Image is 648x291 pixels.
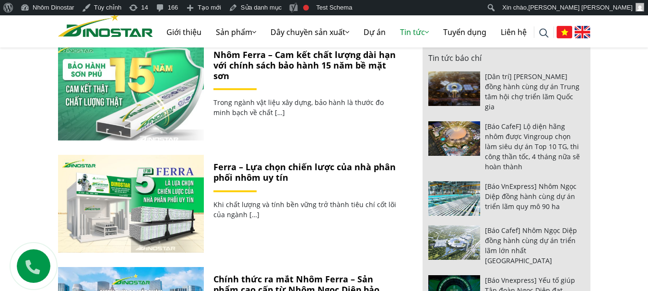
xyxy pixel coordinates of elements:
img: English [575,26,590,38]
a: Dự án [356,17,393,47]
p: Tin tức báo chí [428,52,585,64]
div: Cần cải thiện [303,5,309,11]
a: Nhôm Ferra – Cam kết chất lượng dài hạn với chính sách bảo hành 15 năm bề mặt sơn [58,43,204,140]
img: Nhôm Dinostar [58,13,153,37]
a: Tuyển dụng [436,17,494,47]
img: search [539,28,549,38]
a: Giới thiệu [159,17,209,47]
a: Ferra – Lựa chọn chiến lược của nhà phân phối nhôm uy tín [213,161,396,183]
a: Tin tức [393,17,436,47]
span: [PERSON_NAME] [PERSON_NAME] [529,4,633,11]
a: [Dân trí] [PERSON_NAME] đồng hành cùng dự án Trung tâm hội chợ triển lãm Quốc gia [485,72,579,111]
img: Ferra – Lựa chọn chiến lược của nhà phân phối nhôm uy tín [58,155,203,253]
a: [Báo VnExpress] Nhôm Ngọc Diệp đồng hành cùng dự án triển lãm quy mô 90 ha [485,182,577,211]
img: [Báo VnExpress] Nhôm Ngọc Diệp đồng hành cùng dự án triển lãm quy mô 90 ha [428,181,481,216]
img: [Báo Cafef] Nhôm Ngọc Diệp đồng hành cùng dự án triển lãm lớn nhất Đông Nam Á [428,225,481,260]
a: Nhôm Ferra – Cam kết chất lượng dài hạn với chính sách bảo hành 15 năm bề mặt sơn [213,49,396,81]
p: Trong ngành vật liệu xây dựng, bảo hành là thước đo minh bạch về chất […] [213,97,399,117]
a: Dây chuyền sản xuất [263,17,356,47]
a: Liên hệ [494,17,534,47]
img: [Dân trí] Nhôm Ngọc Diệp đồng hành cùng dự án Trung tâm hội chợ triển lãm Quốc gia [428,71,481,106]
a: Sản phẩm [209,17,263,47]
img: Nhôm Ferra – Cam kết chất lượng dài hạn với chính sách bảo hành 15 năm bề mặt sơn [53,39,209,144]
a: [Báo CafeF] Lộ diện hãng nhôm được Vingroup chọn làm siêu dự án Top 10 TG, thi công thần tốc, 4 t... [485,122,580,171]
img: Tiếng Việt [556,26,572,38]
p: Khi chất lượng và tính bền vững trở thành tiêu chí cốt lõi của ngành […] [213,199,399,220]
img: [Báo CafeF] Lộ diện hãng nhôm được Vingroup chọn làm siêu dự án Top 10 TG, thi công thần tốc, 4 t... [428,121,481,156]
a: [Báo Cafef] Nhôm Ngọc Diệp đồng hành cùng dự án triển lãm lớn nhất [GEOGRAPHIC_DATA] [485,226,577,265]
a: Ferra – Lựa chọn chiến lược của nhà phân phối nhôm uy tín [58,155,204,253]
